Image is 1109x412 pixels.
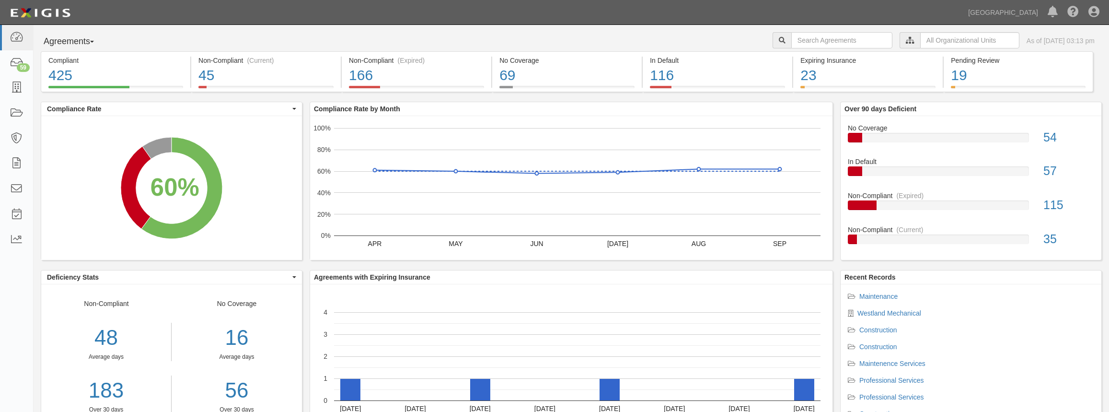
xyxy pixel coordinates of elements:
div: 48 [41,323,171,353]
div: Compliant [48,56,183,65]
div: Non-Compliant [841,191,1101,200]
img: logo-5460c22ac91f19d4615b14bd174203de0afe785f0fc80cf4dbbc73dc1793850b.png [7,4,73,22]
div: 16 [179,323,295,353]
text: 40% [317,189,331,197]
text: 0 [323,397,327,404]
div: As of [DATE] 03:13 pm [1027,36,1095,46]
a: Construction [859,326,897,334]
text: 20% [317,210,331,218]
div: Non-Compliant (Current) [198,56,334,65]
div: (Current) [896,225,923,235]
button: Compliance Rate [41,102,302,116]
svg: A chart. [310,116,832,260]
a: In Default116 [643,86,792,94]
div: 59 [17,63,30,72]
div: 166 [349,65,484,86]
div: In Default [841,157,1101,166]
a: Non-Compliant(Current)45 [191,86,341,94]
text: 3 [323,330,327,338]
div: (Expired) [896,191,924,200]
div: 69 [499,65,635,86]
div: 60% [150,170,199,205]
div: Average days [41,353,171,361]
a: Professional Services [859,393,924,401]
div: (Current) [247,56,274,65]
a: [GEOGRAPHIC_DATA] [963,3,1043,22]
b: Agreements with Expiring Insurance [314,273,430,281]
text: JUN [530,240,543,247]
i: Help Center - Complianz [1067,7,1079,18]
div: 116 [650,65,785,86]
button: Deficiency Stats [41,271,302,284]
div: 57 [1036,163,1101,180]
div: 115 [1036,197,1101,214]
a: Construction [859,343,897,351]
a: Maintenence Services [859,360,925,367]
text: 4 [323,308,327,316]
b: Compliance Rate by Month [314,105,400,113]
text: SEP [773,240,786,247]
span: Compliance Rate [47,104,290,114]
div: 35 [1036,231,1101,248]
text: 80% [317,146,331,153]
div: Non-Compliant [841,225,1101,235]
text: [DATE] [607,240,628,247]
div: Expiring Insurance [800,56,936,65]
text: APR [368,240,382,247]
span: Deficiency Stats [47,272,290,282]
div: Average days [179,353,295,361]
a: Maintenance [859,293,898,300]
div: 45 [198,65,334,86]
b: Recent Records [844,273,896,281]
div: Non-Compliant (Expired) [349,56,484,65]
text: 60% [317,167,331,175]
a: Professional Services [859,377,924,384]
b: Over 90 days Deficient [844,105,916,113]
div: (Expired) [397,56,425,65]
a: 56 [179,376,295,406]
div: 23 [800,65,936,86]
a: No Coverage54 [848,123,1094,157]
svg: A chart. [41,116,302,260]
div: 54 [1036,129,1101,146]
a: No Coverage69 [492,86,642,94]
a: Non-Compliant(Expired)166 [342,86,491,94]
a: Pending Review19 [944,86,1093,94]
input: All Organizational Units [920,32,1019,48]
div: Pending Review [951,56,1086,65]
input: Search Agreements [791,32,892,48]
a: Expiring Insurance23 [793,86,943,94]
a: 183 [41,376,171,406]
a: In Default57 [848,157,1094,191]
text: AUG [692,240,706,247]
div: No Coverage [499,56,635,65]
a: Westland Mechanical [857,309,921,317]
a: Non-Compliant(Expired)115 [848,191,1094,225]
div: 425 [48,65,183,86]
a: Compliant425 [41,86,190,94]
div: 19 [951,65,1086,86]
a: Non-Compliant(Current)35 [848,225,1094,252]
text: MAY [449,240,463,247]
text: 2 [323,353,327,360]
button: Agreements [41,32,113,51]
text: 0% [321,232,331,239]
div: In Default [650,56,785,65]
text: 1 [323,375,327,382]
text: 100% [313,124,331,132]
div: No Coverage [841,123,1101,133]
